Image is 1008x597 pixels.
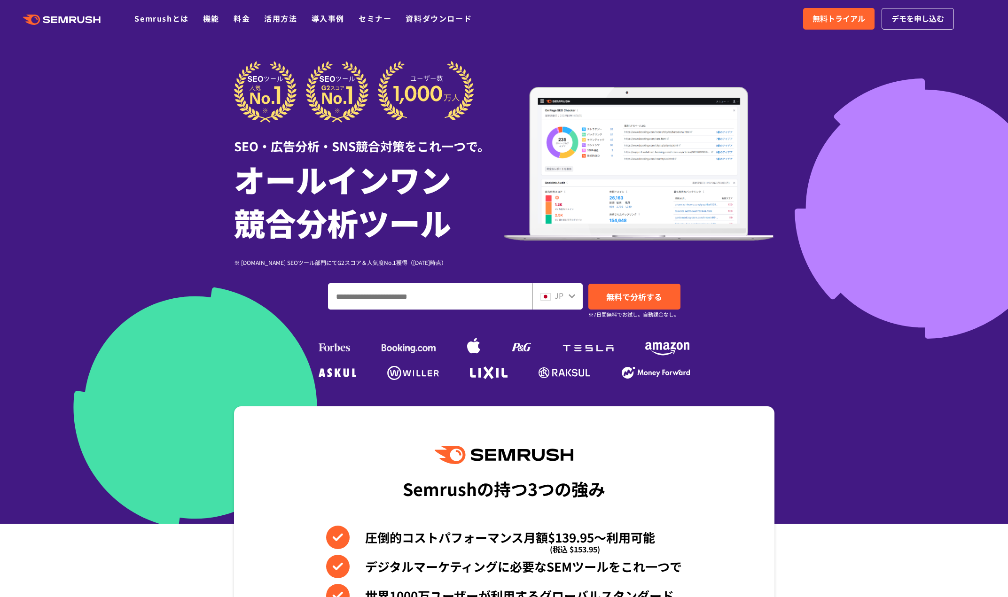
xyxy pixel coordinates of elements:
div: SEO・広告分析・SNS競合対策をこれ一つで。 [234,123,504,155]
span: 無料で分析する [606,291,662,302]
li: デジタルマーケティングに必要なSEMツールをこれ一つで [326,555,682,578]
span: 無料トライアル [813,13,865,25]
span: デモを申し込む [891,13,944,25]
small: ※7日間無料でお試し。自動課金なし。 [588,310,679,319]
a: Semrushとは [134,13,188,24]
a: 無料で分析する [588,284,680,310]
div: ※ [DOMAIN_NAME] SEOツール部門にてG2スコア＆人気度No.1獲得（[DATE]時点） [234,258,504,267]
input: ドメイン、キーワードまたはURLを入力してください [328,284,532,309]
a: 料金 [234,13,250,24]
div: Semrushの持つ3つの強み [403,471,605,506]
span: (税込 $153.95) [550,537,600,561]
a: 無料トライアル [803,8,875,30]
img: Semrush [435,446,573,464]
a: 活用方法 [264,13,297,24]
a: 資料ダウンロード [406,13,472,24]
a: デモを申し込む [882,8,954,30]
h1: オールインワン 競合分析ツール [234,157,504,244]
a: セミナー [359,13,391,24]
a: 機能 [203,13,219,24]
a: 導入事例 [312,13,344,24]
li: 圧倒的コストパフォーマンス月額$139.95〜利用可能 [326,526,682,549]
span: JP [555,290,563,301]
